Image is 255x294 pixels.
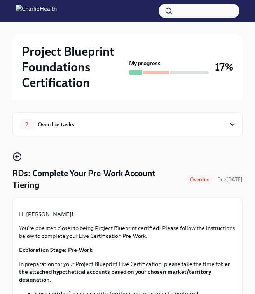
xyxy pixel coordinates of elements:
span: 2 [21,122,33,128]
span: Due [217,177,243,182]
div: Overdue tasks [38,120,75,129]
span: August 28th, 2025 11:00 [217,176,243,183]
p: Hi [PERSON_NAME]! [19,210,236,218]
span: Overdue [185,177,214,182]
p: You're one step closer to being Project Blueprint certified! Please follow the instructions below... [19,224,236,240]
h4: RDs: Complete Your Pre-Work Account Tiering [12,168,182,191]
h3: 17% [215,60,233,74]
p: In preparation for your Project Blueprint Live Certification, please take the time to [19,260,236,283]
strong: tier the attached hypothetical accounts based on your chosen market/territory designation. [19,260,230,283]
strong: [DATE] [226,177,243,182]
strong: Exploration Stage: Pre-Work [19,246,93,253]
strong: My progress [129,59,161,67]
img: CharlieHealth [16,5,57,17]
h2: Project Blueprint Foundations Certification [22,44,126,90]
